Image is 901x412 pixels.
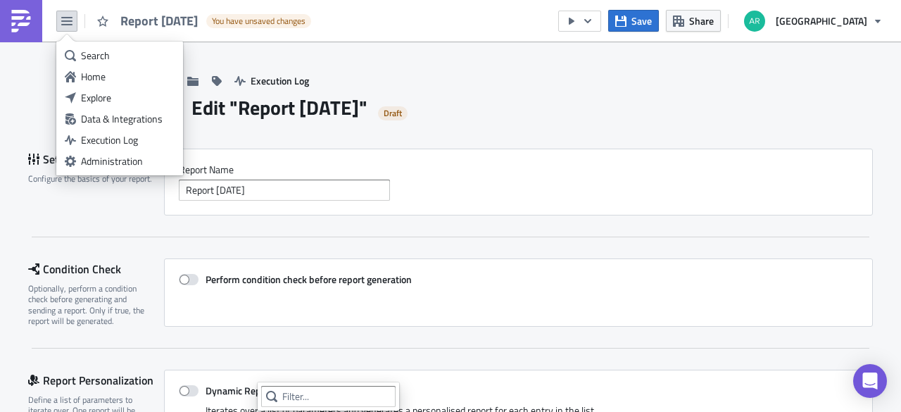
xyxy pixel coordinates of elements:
[28,173,155,184] div: Configure the basics of your report.
[81,49,175,63] div: Search
[28,258,164,280] div: Condition Check
[6,6,672,17] body: Rich Text Area. Press ALT-0 for help.
[206,272,412,287] strong: Perform condition check before report generation
[120,13,199,29] span: Report [DATE]
[81,112,175,126] div: Data & Integrations
[666,10,721,32] button: Share
[212,15,305,27] span: You have unsaved changes
[206,383,340,398] strong: Dynamic Report Personalization
[28,149,164,170] div: Settings
[81,70,175,84] div: Home
[81,133,175,147] div: Execution Log
[743,9,767,33] img: Avatar
[776,13,867,28] span: [GEOGRAPHIC_DATA]
[191,95,367,120] h1: Edit " Report [DATE] "
[251,73,309,88] span: Execution Log
[81,91,175,105] div: Explore
[227,70,316,92] button: Execution Log
[853,364,887,398] div: Open Intercom Messenger
[261,386,396,407] input: Filter...
[689,13,714,28] span: Share
[179,163,858,176] label: Report Nam﻿e
[736,6,890,37] button: [GEOGRAPHIC_DATA]
[608,10,659,32] button: Save
[631,13,652,28] span: Save
[28,370,164,391] div: Report Personalization
[10,10,32,32] img: PushMetrics
[81,154,175,168] div: Administration
[28,283,155,327] div: Optionally, perform a condition check before generating and sending a report. Only if true, the r...
[384,108,402,119] span: Draft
